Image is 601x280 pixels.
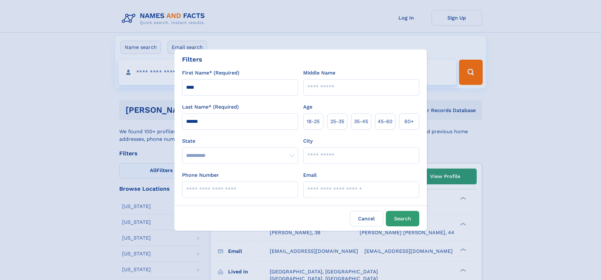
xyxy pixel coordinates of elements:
span: 18‑25 [307,118,320,125]
span: 35‑45 [354,118,368,125]
label: Email [303,171,317,179]
label: First Name* (Required) [182,69,239,77]
label: Middle Name [303,69,335,77]
label: Phone Number [182,171,219,179]
label: City [303,137,313,145]
span: 25‑35 [330,118,344,125]
label: Last Name* (Required) [182,103,239,111]
label: Age [303,103,312,111]
label: Cancel [350,211,383,226]
span: 45‑60 [378,118,392,125]
label: State [182,137,298,145]
button: Search [386,211,419,226]
div: Filters [182,55,202,64]
span: 60+ [404,118,414,125]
